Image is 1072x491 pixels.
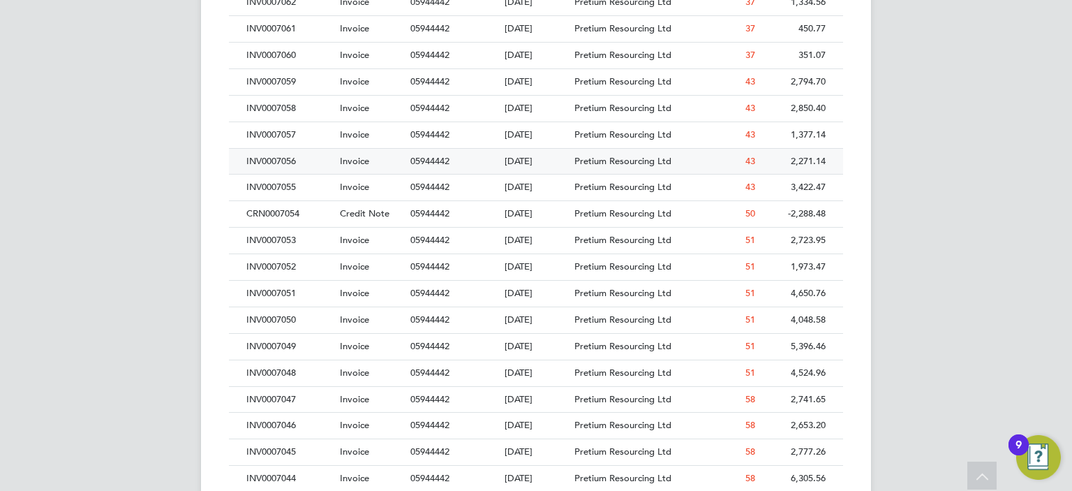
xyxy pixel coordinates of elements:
span: 05944442 [410,393,449,405]
div: 2,271.14 [759,149,829,175]
div: [DATE] [501,16,572,42]
button: Open Resource Center, 9 new notifications [1016,435,1061,480]
div: 5,396.46 [759,334,829,360]
div: CRN0007054 [243,201,336,227]
span: 05944442 [410,287,449,299]
div: [DATE] [501,334,572,360]
span: Pretium Resourcing Ltd [574,314,671,325]
div: 2,653.20 [759,413,829,439]
span: Pretium Resourcing Ltd [574,129,671,140]
span: Invoice [340,261,369,272]
div: [DATE] [501,122,572,148]
div: -2,288.48 [759,201,829,227]
span: Invoice [340,367,369,379]
span: Pretium Resourcing Ltd [574,261,671,272]
span: Credit Note [340,207,389,219]
span: 51 [745,340,755,352]
div: 450.77 [759,16,829,42]
span: Invoice [340,419,369,431]
div: [DATE] [501,69,572,95]
span: 51 [745,287,755,299]
span: Pretium Resourcing Ltd [574,207,671,219]
div: 9 [1015,445,1022,463]
div: 2,850.40 [759,96,829,122]
span: Pretium Resourcing Ltd [574,367,671,379]
div: INV0007050 [243,307,336,333]
div: [DATE] [501,175,572,200]
div: [DATE] [501,43,572,68]
span: Invoice [340,446,369,457]
span: Pretium Resourcing Ltd [574,287,671,299]
span: Pretium Resourcing Ltd [574,22,671,34]
span: 51 [745,261,755,272]
div: INV0007047 [243,387,336,413]
div: INV0007059 [243,69,336,95]
span: Pretium Resourcing Ltd [574,446,671,457]
div: [DATE] [501,201,572,227]
div: [DATE] [501,228,572,254]
span: 05944442 [410,234,449,246]
div: 2,723.95 [759,228,829,254]
div: INV0007048 [243,360,336,386]
span: 05944442 [410,102,449,114]
span: 05944442 [410,181,449,193]
span: 43 [745,102,755,114]
div: [DATE] [501,387,572,413]
span: Pretium Resourcing Ltd [574,49,671,61]
div: [DATE] [501,254,572,280]
div: [DATE] [501,439,572,465]
span: Invoice [340,181,369,193]
span: 37 [745,49,755,61]
span: Invoice [340,340,369,352]
span: Pretium Resourcing Ltd [574,181,671,193]
div: INV0007058 [243,96,336,122]
div: INV0007051 [243,281,336,307]
span: 51 [745,234,755,246]
span: 05944442 [410,207,449,219]
span: 43 [745,181,755,193]
span: 05944442 [410,75,449,87]
div: INV0007055 [243,175,336,200]
div: INV0007060 [243,43,336,68]
span: 50 [745,207,755,219]
span: Invoice [340,129,369,140]
span: Invoice [340,49,369,61]
span: Invoice [340,75,369,87]
div: 351.07 [759,43,829,68]
span: Invoice [340,102,369,114]
div: INV0007053 [243,228,336,254]
div: [DATE] [501,413,572,439]
span: 58 [745,419,755,431]
span: Pretium Resourcing Ltd [574,102,671,114]
div: INV0007052 [243,254,336,280]
div: INV0007045 [243,439,336,465]
span: 43 [745,129,755,140]
span: 58 [745,393,755,405]
span: Pretium Resourcing Ltd [574,155,671,167]
div: [DATE] [501,360,572,386]
span: 05944442 [410,340,449,352]
div: 4,524.96 [759,360,829,386]
span: 05944442 [410,419,449,431]
span: Invoice [340,287,369,299]
span: 05944442 [410,261,449,272]
div: [DATE] [501,96,572,122]
div: 1,973.47 [759,254,829,280]
div: [DATE] [501,281,572,307]
span: 37 [745,22,755,34]
span: Invoice [340,472,369,484]
span: 05944442 [410,446,449,457]
div: INV0007049 [243,334,336,360]
span: Pretium Resourcing Ltd [574,234,671,246]
div: 4,048.58 [759,307,829,333]
span: 43 [745,75,755,87]
div: INV0007061 [243,16,336,42]
span: Pretium Resourcing Ltd [574,340,671,352]
span: Invoice [340,22,369,34]
div: INV0007057 [243,122,336,148]
div: INV0007046 [243,413,336,439]
span: Pretium Resourcing Ltd [574,75,671,87]
span: 05944442 [410,472,449,484]
span: Invoice [340,155,369,167]
span: 05944442 [410,155,449,167]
